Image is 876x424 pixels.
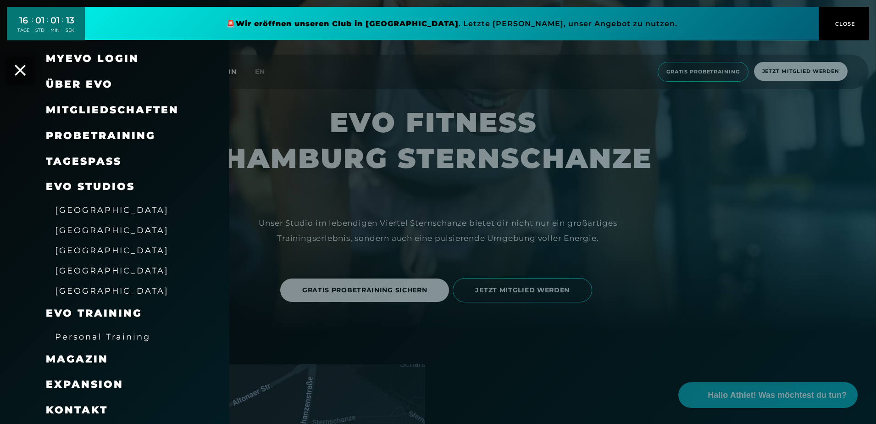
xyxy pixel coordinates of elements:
[833,20,855,28] span: CLOSE
[50,14,60,27] div: 01
[32,15,33,39] div: :
[66,14,74,27] div: 13
[17,27,29,33] div: TAGE
[47,15,48,39] div: :
[35,14,44,27] div: 01
[66,27,74,33] div: SEK
[46,78,113,90] span: Über EVO
[17,14,29,27] div: 16
[62,15,63,39] div: :
[35,27,44,33] div: STD
[819,7,869,40] button: CLOSE
[46,52,139,65] a: MyEVO Login
[50,27,60,33] div: MIN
